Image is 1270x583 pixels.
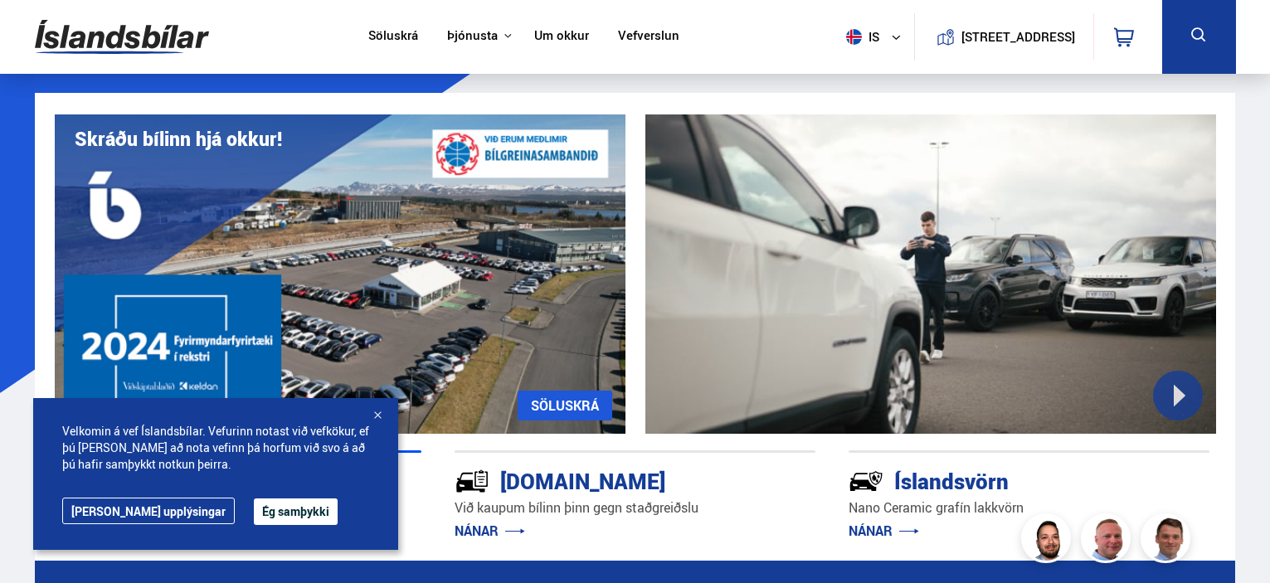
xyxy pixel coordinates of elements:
a: NÁNAR [849,522,919,540]
img: FbJEzSuNWCJXmdc-.webp [1143,516,1193,566]
div: Íslandsvörn [849,465,1151,494]
div: [DOMAIN_NAME] [455,465,757,494]
a: Vefverslun [618,28,679,46]
img: svg+xml;base64,PHN2ZyB4bWxucz0iaHR0cDovL3d3dy53My5vcmcvMjAwMC9zdmciIHdpZHRoPSI1MTIiIGhlaWdodD0iNT... [846,29,862,45]
span: Velkomin á vef Íslandsbílar. Vefurinn notast við vefkökur, ef þú [PERSON_NAME] að nota vefinn þá ... [62,423,369,473]
span: is [839,29,881,45]
a: SÖLUSKRÁ [518,391,612,420]
p: Nano Ceramic grafín lakkvörn [849,498,1209,517]
a: Um okkur [534,28,589,46]
a: NÁNAR [455,522,525,540]
a: [STREET_ADDRESS] [923,13,1084,61]
p: Við kaupum bílinn þinn gegn staðgreiðslu [455,498,815,517]
img: tr5P-W3DuiFaO7aO.svg [455,464,489,498]
a: Söluskrá [368,28,418,46]
button: Ég samþykki [254,498,338,525]
button: is [839,12,914,61]
a: [PERSON_NAME] upplýsingar [62,498,235,524]
img: siFngHWaQ9KaOqBr.png [1083,516,1133,566]
h1: Skráðu bílinn hjá okkur! [75,128,282,150]
button: [STREET_ADDRESS] [968,30,1069,44]
img: -Svtn6bYgwAsiwNX.svg [849,464,883,498]
img: eKx6w-_Home_640_.png [55,114,625,434]
img: nhp88E3Fdnt1Opn2.png [1024,516,1073,566]
img: G0Ugv5HjCgRt.svg [35,10,209,64]
button: Þjónusta [447,28,498,44]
